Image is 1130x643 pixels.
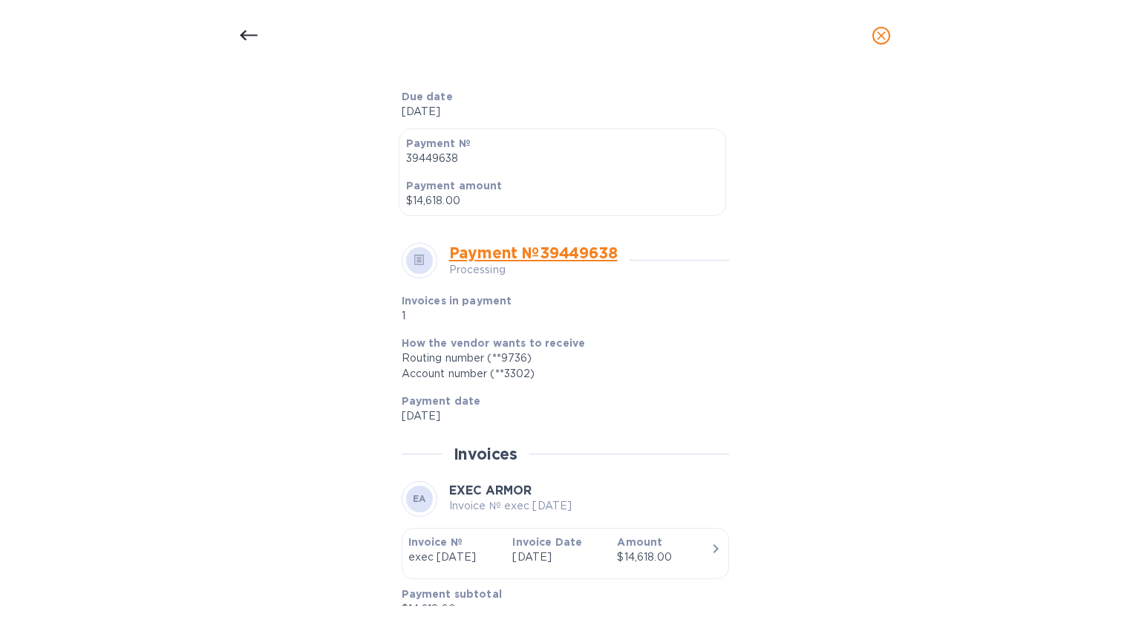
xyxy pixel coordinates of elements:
[406,137,471,149] b: Payment №
[617,549,710,565] div: $14,618.00
[406,180,503,192] b: Payment amount
[617,536,662,548] b: Amount
[408,549,501,565] p: exec [DATE]
[413,493,426,504] b: EA
[512,549,605,565] p: [DATE]
[402,528,729,579] button: Invoice №exec [DATE]Invoice Date[DATE]Amount$14,618.00
[402,350,717,366] div: Routing number (**9736)
[449,262,618,278] p: Processing
[402,395,481,407] b: Payment date
[402,408,717,424] p: [DATE]
[402,601,717,617] p: $14,618.00
[406,193,719,209] p: $14,618.00
[402,91,453,102] b: Due date
[402,295,512,307] b: Invoices in payment
[449,244,618,262] a: Payment № 39449638
[408,536,463,548] b: Invoice №
[449,498,572,514] p: Invoice № exec [DATE]
[402,337,586,349] b: How the vendor wants to receive
[863,18,899,53] button: close
[449,483,532,497] b: EXEC ARMOR
[402,104,717,120] p: [DATE]
[402,366,717,382] div: Account number (**3302)
[406,151,719,166] p: 39449638
[512,536,582,548] b: Invoice Date
[402,308,612,324] p: 1
[454,445,518,463] h2: Invoices
[402,588,502,600] b: Payment subtotal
